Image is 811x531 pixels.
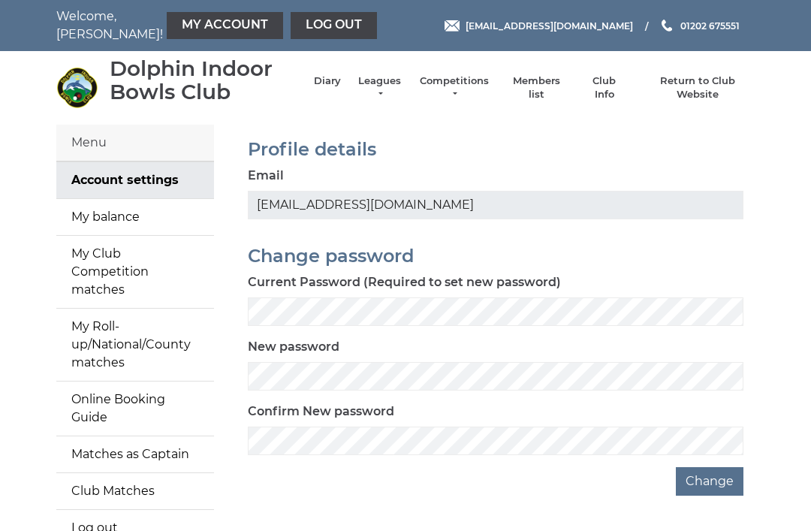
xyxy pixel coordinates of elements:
[505,74,567,101] a: Members list
[56,309,214,381] a: My Roll-up/National/County matches
[56,236,214,308] a: My Club Competition matches
[641,74,755,101] a: Return to Club Website
[662,20,672,32] img: Phone us
[659,19,740,33] a: Phone us 01202 675551
[676,467,743,496] button: Change
[56,436,214,472] a: Matches as Captain
[466,20,633,31] span: [EMAIL_ADDRESS][DOMAIN_NAME]
[583,74,626,101] a: Club Info
[680,20,740,31] span: 01202 675551
[56,199,214,235] a: My balance
[445,19,633,33] a: Email [EMAIL_ADDRESS][DOMAIN_NAME]
[418,74,490,101] a: Competitions
[445,20,460,32] img: Email
[248,167,284,185] label: Email
[314,74,341,88] a: Diary
[56,67,98,108] img: Dolphin Indoor Bowls Club
[291,12,377,39] a: Log out
[248,140,743,159] h2: Profile details
[248,403,394,421] label: Confirm New password
[248,246,743,266] h2: Change password
[248,273,561,291] label: Current Password (Required to set new password)
[356,74,403,101] a: Leagues
[110,57,299,104] div: Dolphin Indoor Bowls Club
[56,162,214,198] a: Account settings
[167,12,283,39] a: My Account
[56,473,214,509] a: Club Matches
[248,338,339,356] label: New password
[56,125,214,161] div: Menu
[56,382,214,436] a: Online Booking Guide
[56,8,334,44] nav: Welcome, [PERSON_NAME]!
